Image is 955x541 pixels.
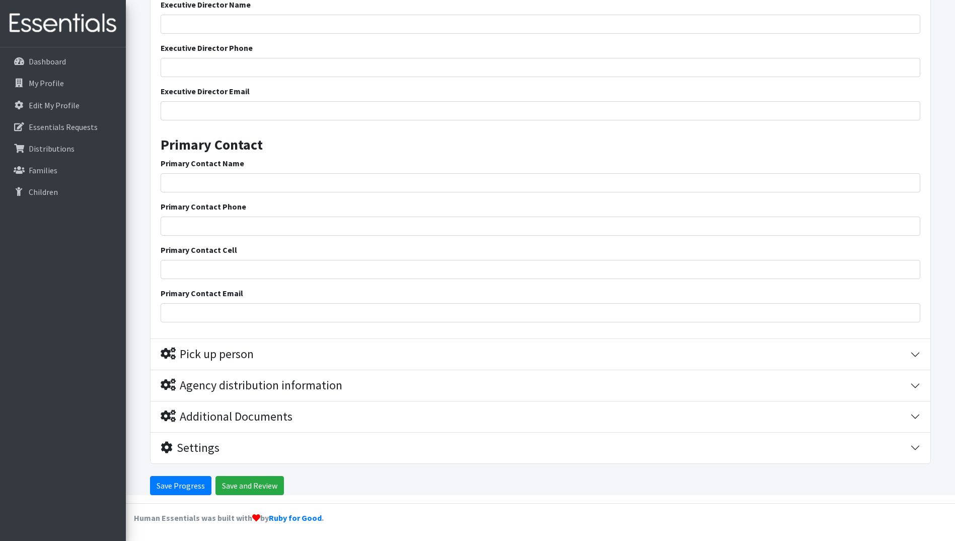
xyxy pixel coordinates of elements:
label: Primary Contact Phone [161,200,246,213]
div: Agency distribution information [161,378,342,393]
button: Pick up person [151,339,930,370]
a: Edit My Profile [4,95,122,115]
p: Edit My Profile [29,100,80,110]
button: Agency distribution information [151,370,930,401]
button: Settings [151,433,930,463]
div: Settings [161,441,219,455]
a: Children [4,182,122,202]
div: Additional Documents [161,410,292,424]
a: My Profile [4,73,122,93]
a: Dashboard [4,51,122,72]
p: Distributions [29,144,75,154]
div: Pick up person [161,347,254,362]
p: Essentials Requests [29,122,98,132]
a: Ruby for Good [269,513,322,523]
p: Children [29,187,58,197]
label: Executive Director Email [161,85,250,97]
a: Distributions [4,139,122,159]
strong: Human Essentials was built with by . [134,513,324,523]
button: Additional Documents [151,401,930,432]
p: My Profile [29,78,64,88]
a: Essentials Requests [4,117,122,137]
p: Families [29,165,57,175]
a: Families [4,160,122,180]
label: Executive Director Phone [161,42,253,54]
label: Primary Contact Cell [161,244,237,256]
p: Dashboard [29,56,66,66]
strong: Primary Contact [161,136,263,154]
label: Primary Contact Name [161,157,244,169]
label: Primary Contact Email [161,287,243,299]
img: HumanEssentials [4,7,122,40]
input: Save and Review [215,476,284,495]
input: Save Progress [150,476,211,495]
